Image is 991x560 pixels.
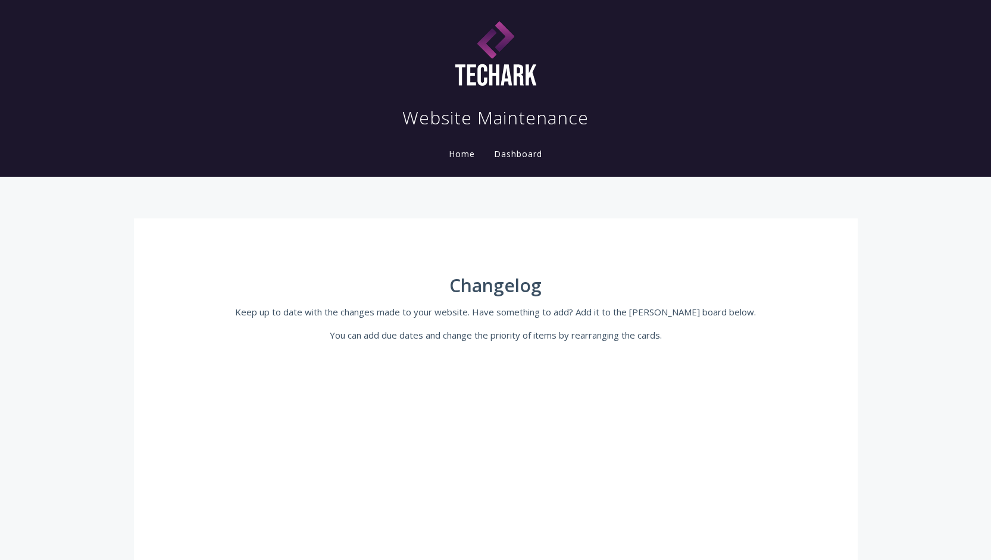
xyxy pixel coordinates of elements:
[446,148,477,159] a: Home
[210,305,781,319] p: Keep up to date with the changes made to your website. Have something to add? Add it to the [PERS...
[492,148,545,159] a: Dashboard
[210,328,781,342] p: You can add due dates and change the priority of items by rearranging the cards.
[210,276,781,296] h1: Changelog
[402,106,589,130] h1: Website Maintenance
